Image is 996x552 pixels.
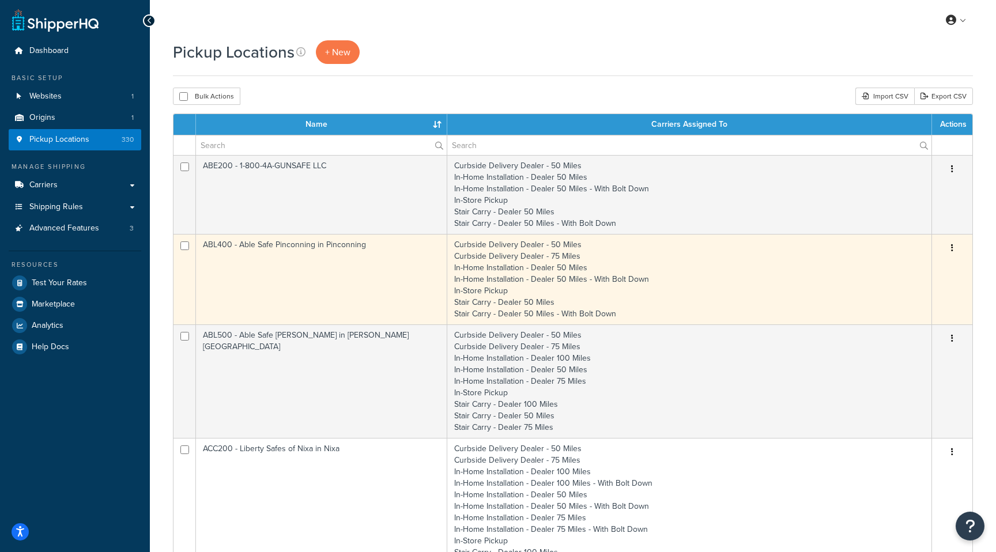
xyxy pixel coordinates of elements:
[196,324,447,438] td: ABL500 - Able Safe [PERSON_NAME] in [PERSON_NAME][GEOGRAPHIC_DATA]
[9,175,141,196] a: Carriers
[173,41,295,63] h1: Pickup Locations
[9,260,141,270] div: Resources
[9,218,141,239] a: Advanced Features 3
[9,129,141,150] li: Pickup Locations
[29,113,55,123] span: Origins
[29,224,99,233] span: Advanced Features
[855,88,914,105] div: Import CSV
[9,337,141,357] a: Help Docs
[196,155,447,234] td: ABE200 - 1-800-4A-GUNSAFE LLC
[196,114,447,135] th: Name : activate to sort column ascending
[9,196,141,218] a: Shipping Rules
[9,294,141,315] a: Marketplace
[32,321,63,331] span: Analytics
[447,114,932,135] th: Carriers Assigned To
[131,92,134,101] span: 1
[914,88,973,105] a: Export CSV
[932,114,972,135] th: Actions
[9,162,141,172] div: Manage Shipping
[9,86,141,107] li: Websites
[9,218,141,239] li: Advanced Features
[130,224,134,233] span: 3
[131,113,134,123] span: 1
[29,180,58,190] span: Carriers
[29,135,89,145] span: Pickup Locations
[9,107,141,128] li: Origins
[447,234,932,324] td: Curbside Delivery Dealer - 50 Miles Curbside Delivery Dealer - 75 Miles In-Home Installation - De...
[9,107,141,128] a: Origins 1
[196,135,447,155] input: Search
[173,88,240,105] button: Bulk Actions
[325,46,350,59] span: + New
[12,9,99,32] a: ShipperHQ Home
[9,129,141,150] a: Pickup Locations 330
[9,315,141,336] a: Analytics
[956,512,984,540] button: Open Resource Center
[32,278,87,288] span: Test Your Rates
[122,135,134,145] span: 330
[447,155,932,234] td: Curbside Delivery Dealer - 50 Miles In-Home Installation - Dealer 50 Miles In-Home Installation -...
[29,92,62,101] span: Websites
[32,342,69,352] span: Help Docs
[29,202,83,212] span: Shipping Rules
[9,86,141,107] a: Websites 1
[32,300,75,309] span: Marketplace
[9,273,141,293] a: Test Your Rates
[9,73,141,83] div: Basic Setup
[196,234,447,324] td: ABL400 - Able Safe Pinconning in Pinconning
[29,46,69,56] span: Dashboard
[447,135,931,155] input: Search
[447,324,932,438] td: Curbside Delivery Dealer - 50 Miles Curbside Delivery Dealer - 75 Miles In-Home Installation - De...
[316,40,360,64] a: + New
[9,40,141,62] a: Dashboard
